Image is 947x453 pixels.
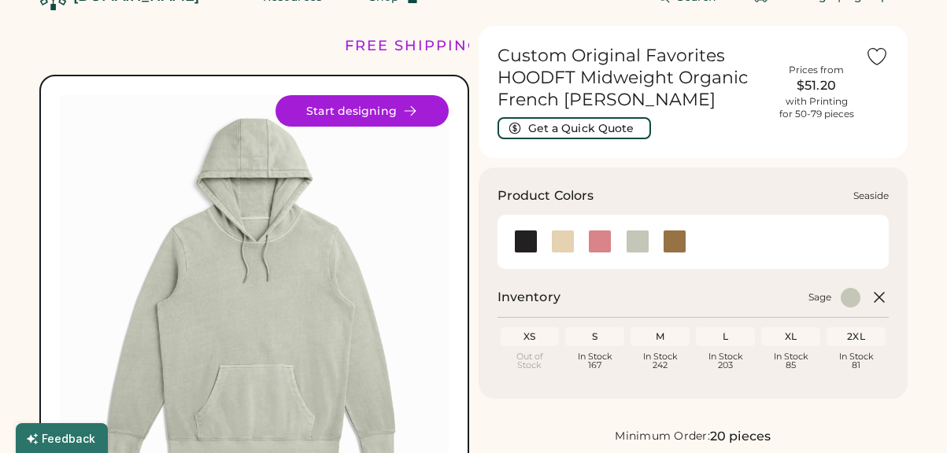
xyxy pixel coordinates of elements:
[634,330,686,343] div: M
[710,427,771,446] div: 20 pieces
[764,352,817,370] div: In Stock 85
[777,76,856,95] div: $51.20
[498,186,594,205] h3: Product Colors
[498,288,560,307] h2: Inventory
[699,352,752,370] div: In Stock 203
[504,330,557,343] div: XS
[498,117,651,139] button: Get a Quick Quote
[872,382,940,450] iframe: Front Chat
[764,330,817,343] div: XL
[699,330,752,343] div: L
[853,190,889,202] div: Seaside
[830,330,882,343] div: 2XL
[345,35,480,57] div: FREE SHIPPING
[568,352,621,370] div: In Stock 167
[634,352,686,370] div: In Stock 242
[504,352,557,370] div: Out of Stock
[830,352,882,370] div: In Stock 81
[276,95,449,127] button: Start designing
[789,64,844,76] div: Prices from
[498,45,768,111] h1: Custom Original Favorites HOODFT Midweight Organic French [PERSON_NAME]
[779,95,854,120] div: with Printing for 50-79 pieces
[808,291,831,304] div: Sage
[615,429,710,444] div: Minimum Order:
[568,330,621,343] div: S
